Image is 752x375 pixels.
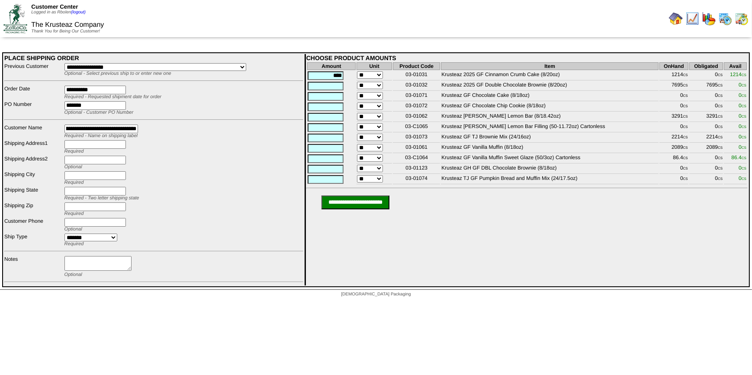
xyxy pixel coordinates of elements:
[341,292,411,297] span: [DEMOGRAPHIC_DATA] Packaging
[742,94,746,98] span: CS
[4,256,63,278] td: Notes
[742,104,746,108] span: CS
[4,218,63,232] td: Customer Phone
[732,154,746,160] span: 86.4
[739,113,746,119] span: 0
[4,63,63,77] td: Previous Customer
[689,175,723,184] td: 0
[659,112,688,122] td: 3291
[742,83,746,87] span: CS
[683,167,688,170] span: CS
[683,146,688,150] span: CS
[724,62,747,70] th: Avail
[4,155,63,170] td: Shipping Address2
[4,85,63,100] td: Order Date
[393,175,440,184] td: 03-01074
[64,196,139,201] span: Required - Two letter shipping state
[739,175,746,181] span: 0
[683,94,688,98] span: CS
[64,211,84,216] span: Required
[718,177,723,181] span: CS
[739,165,746,171] span: 0
[689,102,723,112] td: 0
[659,144,688,153] td: 2089
[659,154,688,163] td: 86.4
[689,154,723,163] td: 0
[739,92,746,98] span: 0
[441,92,659,101] td: Krusteaz GF Chocolate Cake (8/18oz)
[64,133,138,138] span: Required - Name on shipping label
[718,104,723,108] span: CS
[659,62,688,70] th: OnHand
[742,177,746,181] span: CS
[4,233,63,247] td: Ship Type
[393,144,440,153] td: 03-01061
[393,133,440,143] td: 03-01073
[718,146,723,150] span: CS
[441,154,659,163] td: Krusteaz GF Vanilla Muffin Sweet Glaze (50/3oz) Cartonless
[683,177,688,181] span: CS
[718,83,723,87] span: CS
[718,73,723,77] span: CS
[659,175,688,184] td: 0
[739,82,746,88] span: 0
[718,167,723,170] span: CS
[689,144,723,153] td: 2089
[742,146,746,150] span: CS
[64,71,171,76] span: Optional - Select previous ship to or enter new one
[441,81,659,91] td: Krusteaz 2025 GF Double Chocolate Brownie (8/20oz)
[4,101,63,115] td: PO Number
[393,71,440,80] td: 03-01031
[441,62,659,70] th: Item
[718,135,723,139] span: CS
[689,112,723,122] td: 3291
[718,156,723,160] span: CS
[659,81,688,91] td: 7695
[357,62,392,70] th: Unit
[689,71,723,80] td: 0
[64,241,84,247] span: Required
[689,81,723,91] td: 7695
[393,154,440,163] td: 03-C1064
[742,73,746,77] span: CS
[730,71,746,77] span: 1214
[739,134,746,140] span: 0
[64,149,84,154] span: Required
[718,12,732,26] img: calendarprod.gif
[441,175,659,184] td: Krusteaz TJ GF Pumpkin Bread and Muffin Mix (24/17.5oz)
[4,186,63,201] td: Shipping State
[659,123,688,132] td: 0
[64,110,134,115] span: Optional - Customer PO Number
[742,115,746,119] span: CS
[739,144,746,150] span: 0
[393,92,440,101] td: 03-01071
[393,102,440,112] td: 03-01072
[71,10,86,15] a: (logout)
[742,125,746,129] span: CS
[31,21,104,29] span: The Krusteaz Company
[31,3,78,10] span: Customer Center
[4,202,63,217] td: Shipping Zip
[4,54,303,61] div: PLACE SHIPPING ORDER
[441,164,659,174] td: Krusteaz GH GF DBL Chocolate Brownie (8/18oz)
[659,133,688,143] td: 2214
[659,71,688,80] td: 1214
[3,4,27,33] img: ZoRoCo_Logo(Green%26Foil)%20jpg.webp
[718,115,723,119] span: CS
[393,164,440,174] td: 03-01123
[742,167,746,170] span: CS
[441,144,659,153] td: Krusteaz GF Vanilla Muffin (8/18oz)
[64,227,82,232] span: Optional
[718,94,723,98] span: CS
[683,104,688,108] span: CS
[31,29,100,34] span: Thank You for Being Our Customer!
[307,62,356,70] th: Amount
[393,62,440,70] th: Product Code
[306,54,748,61] div: CHOOSE PRODUCT AMOUNTS
[742,156,746,160] span: CS
[669,12,683,26] img: home.gif
[659,92,688,101] td: 0
[689,92,723,101] td: 0
[739,103,746,109] span: 0
[689,62,723,70] th: Obligated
